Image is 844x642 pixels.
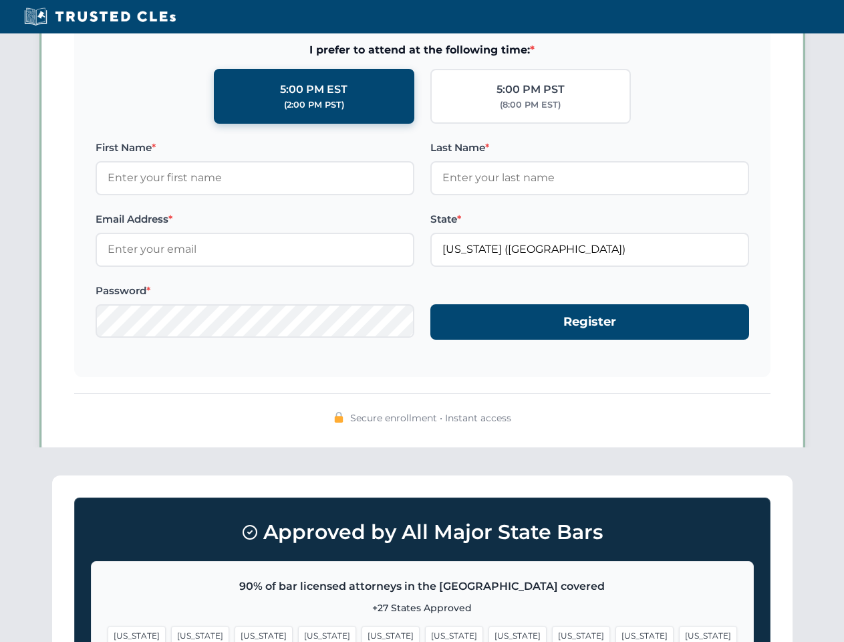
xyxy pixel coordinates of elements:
[430,211,749,227] label: State
[350,411,511,425] span: Secure enrollment • Instant access
[333,412,344,423] img: 🔒
[96,211,414,227] label: Email Address
[430,161,749,195] input: Enter your last name
[96,283,414,299] label: Password
[96,41,749,59] span: I prefer to attend at the following time:
[108,601,737,615] p: +27 States Approved
[430,304,749,340] button: Register
[96,233,414,266] input: Enter your email
[20,7,180,27] img: Trusted CLEs
[284,98,344,112] div: (2:00 PM PST)
[96,140,414,156] label: First Name
[497,81,565,98] div: 5:00 PM PST
[500,98,561,112] div: (8:00 PM EST)
[96,161,414,195] input: Enter your first name
[430,140,749,156] label: Last Name
[91,514,754,550] h3: Approved by All Major State Bars
[280,81,347,98] div: 5:00 PM EST
[108,578,737,595] p: 90% of bar licensed attorneys in the [GEOGRAPHIC_DATA] covered
[430,233,749,266] input: Florida (FL)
